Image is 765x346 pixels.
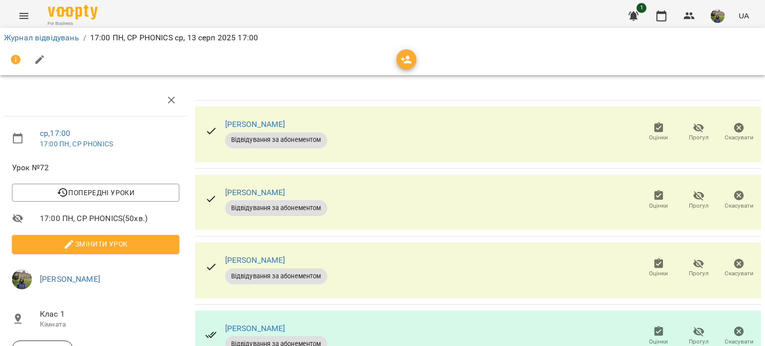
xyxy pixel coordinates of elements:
[649,202,668,210] span: Оцінки
[649,133,668,142] span: Оцінки
[735,6,753,25] button: UA
[725,338,754,346] span: Скасувати
[40,308,179,320] span: Клас 1
[40,274,100,284] a: [PERSON_NAME]
[83,32,86,44] li: /
[637,3,646,13] span: 1
[638,118,679,146] button: Оцінки
[40,213,179,225] span: 17:00 ПН, СР PHONICS ( 50 хв. )
[739,10,749,21] span: UA
[689,133,709,142] span: Прогул
[725,269,754,278] span: Скасувати
[679,254,719,282] button: Прогул
[679,186,719,214] button: Прогул
[649,338,668,346] span: Оцінки
[12,4,36,28] button: Menu
[689,269,709,278] span: Прогул
[12,269,32,289] img: f01d4343db5c932fedd74e1c54090270.jpg
[20,187,171,199] span: Попередні уроки
[40,140,113,148] a: 17:00 ПН, СР PHONICS
[225,324,285,333] a: [PERSON_NAME]
[719,254,759,282] button: Скасувати
[90,32,258,44] p: 17:00 ПН, СР PHONICS ср, 13 серп 2025 17:00
[48,5,98,19] img: Voopty Logo
[719,186,759,214] button: Скасувати
[725,202,754,210] span: Скасувати
[4,32,761,44] nav: breadcrumb
[40,320,179,330] p: Кімната
[649,269,668,278] span: Оцінки
[689,338,709,346] span: Прогул
[225,135,327,144] span: Відвідування за абонементом
[4,33,79,42] a: Журнал відвідувань
[725,133,754,142] span: Скасувати
[12,235,179,253] button: Змінити урок
[225,255,285,265] a: [PERSON_NAME]
[48,20,98,27] span: For Business
[12,162,179,174] span: Урок №72
[225,188,285,197] a: [PERSON_NAME]
[225,119,285,129] a: [PERSON_NAME]
[638,186,679,214] button: Оцінки
[719,118,759,146] button: Скасувати
[20,238,171,250] span: Змінити урок
[638,254,679,282] button: Оцінки
[711,9,725,23] img: f01d4343db5c932fedd74e1c54090270.jpg
[225,272,327,281] span: Відвідування за абонементом
[689,202,709,210] span: Прогул
[12,184,179,202] button: Попередні уроки
[40,128,70,138] a: ср , 17:00
[679,118,719,146] button: Прогул
[225,204,327,213] span: Відвідування за абонементом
